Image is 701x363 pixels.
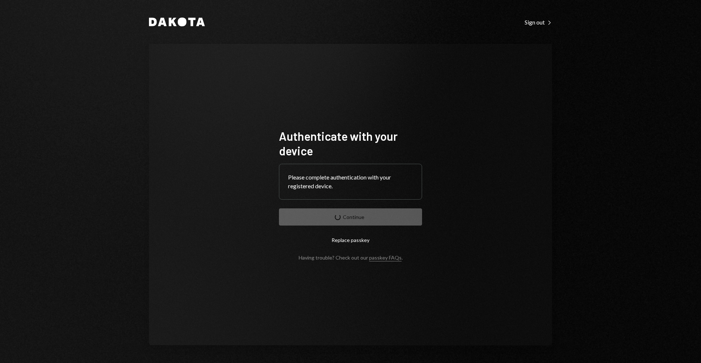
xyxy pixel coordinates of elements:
a: Sign out [525,18,552,26]
a: passkey FAQs [369,254,402,261]
div: Having trouble? Check out our . [299,254,403,261]
button: Replace passkey [279,231,422,249]
div: Please complete authentication with your registered device. [288,173,413,190]
h1: Authenticate with your device [279,129,422,158]
div: Sign out [525,19,552,26]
